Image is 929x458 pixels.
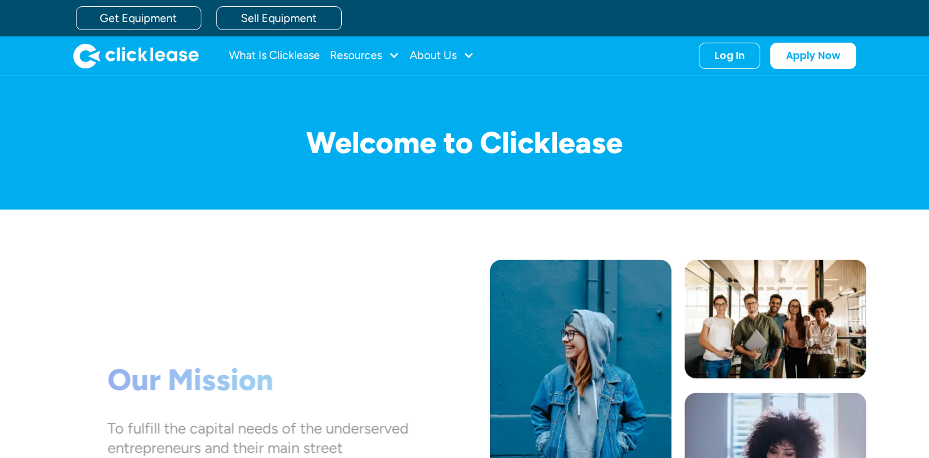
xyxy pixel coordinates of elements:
img: Clicklease logo [73,43,199,68]
div: Log In [714,50,745,62]
a: Sell Equipment [216,6,342,30]
a: What Is Clicklease [229,43,320,68]
a: home [73,43,199,68]
h1: Our Mission [107,362,408,398]
div: Resources [330,43,400,68]
a: Apply Now [770,43,856,69]
h1: Welcome to Clicklease [63,126,866,159]
a: Get Equipment [76,6,201,30]
div: About Us [410,43,474,68]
